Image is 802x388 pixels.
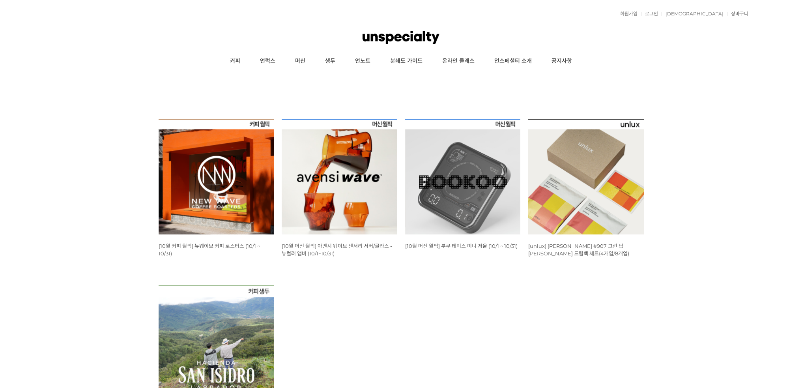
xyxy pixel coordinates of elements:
[432,51,484,71] a: 온라인 클래스
[405,119,521,234] img: [10월 머신 월픽] 부쿠 테미스 미니 저울 (10/1 ~ 10/31)
[616,11,637,16] a: 회원가입
[345,51,380,71] a: 언노트
[662,11,723,16] a: [DEMOGRAPHIC_DATA]
[380,51,432,71] a: 분쇄도 가이드
[641,11,658,16] a: 로그인
[282,243,392,257] a: [10월 머신 월픽] 아벤시 웨이브 센서리 서버/글라스 - 뉴컬러 앰버 (10/1~10/31)
[282,119,397,234] img: [10월 머신 월픽] 아벤시 웨이브 센서리 서버/글라스 - 뉴컬러 앰버 (10/1~10/31)
[159,119,274,234] img: [10월 커피 월픽] 뉴웨이브 커피 로스터스 (10/1 ~ 10/31)
[542,51,582,71] a: 공지사항
[528,119,644,234] img: [unlux] 파나마 잰슨 #907 그린 팁 게이샤 워시드 드립백 세트(4개입/8개입)
[727,11,748,16] a: 장바구니
[405,243,518,249] a: [10월 머신 월픽] 부쿠 테미스 미니 저울 (10/1 ~ 10/31)
[315,51,345,71] a: 생두
[220,51,250,71] a: 커피
[159,243,260,257] a: [10월 커피 월픽] 뉴웨이브 커피 로스터스 (10/1 ~ 10/31)
[250,51,285,71] a: 언럭스
[285,51,315,71] a: 머신
[528,243,629,257] a: [unlux] [PERSON_NAME] #907 그린 팁 [PERSON_NAME] 드립백 세트(4개입/8개입)
[484,51,542,71] a: 언스페셜티 소개
[363,26,439,49] img: 언스페셜티 몰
